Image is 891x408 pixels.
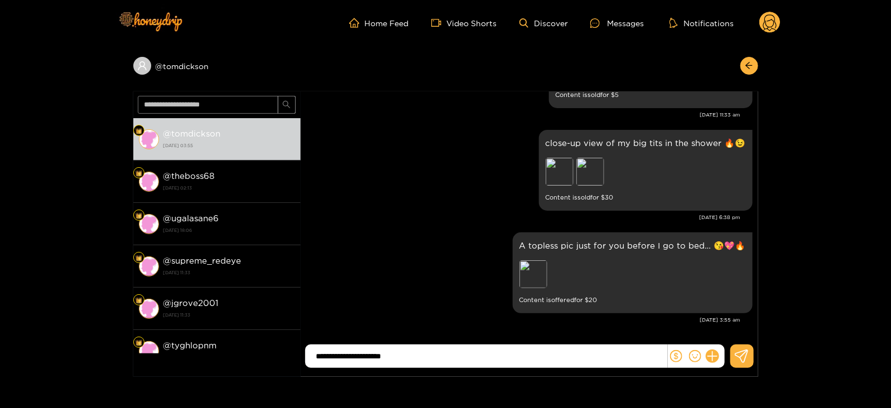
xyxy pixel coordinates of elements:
span: home [349,18,365,28]
strong: @ supreme_redeye [163,256,242,265]
button: arrow-left [740,57,758,75]
strong: @ theboss68 [163,171,215,181]
span: arrow-left [745,61,753,71]
span: video-camera [431,18,447,28]
strong: [DATE] 02:13 [163,183,295,193]
img: Fan Level [136,212,142,219]
img: Fan Level [136,128,142,134]
img: conversation [139,214,159,234]
div: Sep. 21, 6:38 pm [539,130,753,211]
div: [DATE] 6:38 pm [306,213,741,221]
small: Content is sold for $ 5 [556,89,746,101]
div: Oct. 1, 3:55 am [513,232,753,313]
div: [DATE] 11:33 am [306,111,741,119]
span: dollar [670,350,682,362]
strong: @ jgrove2001 [163,298,219,308]
p: close-up view of my big tits in the shower 🔥😉 [546,137,746,149]
strong: [DATE] 03:55 [163,140,295,150]
button: search [278,96,296,114]
img: conversation [139,172,159,192]
a: Home Feed [349,18,409,28]
span: search [282,100,291,110]
strong: @ ugalasane6 [163,213,219,223]
img: conversation [139,129,159,149]
strong: [DATE] 11:33 [163,268,295,278]
a: Discover [519,18,568,28]
strong: @ tomdickson [163,129,221,138]
p: A topless pic just for you before I go to bed… 😘💖🔥 [519,239,746,252]
button: Notifications [666,17,737,28]
a: Video Shorts [431,18,497,28]
button: dollar [668,348,685,365]
small: Content is sold for $ 30 [546,191,746,204]
div: @tomdickson [133,57,301,75]
img: conversation [139,341,159,361]
img: conversation [139,299,159,319]
strong: [DATE] 18:06 [163,225,295,235]
strong: [DATE] 11:33 [163,310,295,320]
span: smile [689,350,701,362]
span: user [137,61,147,71]
strong: [DATE] 11:33 [163,352,295,362]
img: Fan Level [136,255,142,261]
img: Fan Level [136,339,142,346]
small: Content is offered for $ 20 [519,294,746,307]
div: [DATE] 3:55 am [306,316,741,324]
div: Messages [590,17,644,30]
strong: @ tyghlopnm [163,341,217,350]
img: Fan Level [136,297,142,304]
img: Fan Level [136,170,142,177]
img: conversation [139,256,159,276]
